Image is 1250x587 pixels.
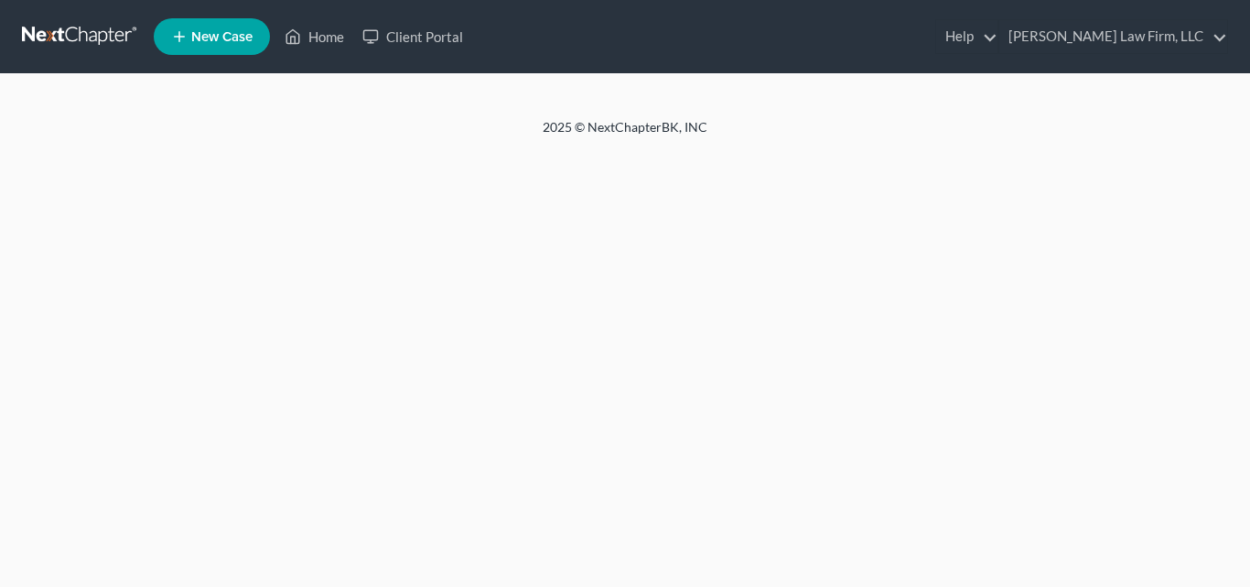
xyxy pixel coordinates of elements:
div: 2025 © NextChapterBK, INC [103,118,1147,151]
a: Help [936,20,997,53]
a: Client Portal [353,20,472,53]
a: Home [275,20,353,53]
a: [PERSON_NAME] Law Firm, LLC [999,20,1227,53]
new-legal-case-button: New Case [154,18,270,55]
